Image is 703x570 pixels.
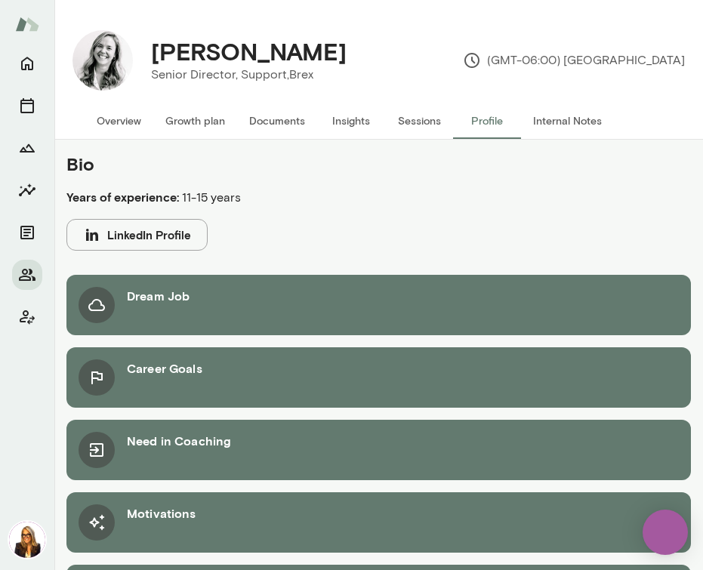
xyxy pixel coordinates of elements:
button: Profile [453,103,521,139]
button: Overview [85,103,153,139]
h6: Motivations [127,504,196,522]
p: 11-15 years [66,188,574,207]
img: Melissa Lemberg [9,522,45,558]
button: Client app [12,302,42,332]
button: Documents [12,217,42,248]
h6: Dream Job [127,287,190,305]
p: Senior Director, Support, Brex [151,66,347,84]
button: Members [12,260,42,290]
h5: Bio [66,152,574,176]
button: Growth Plan [12,133,42,163]
h4: [PERSON_NAME] [151,37,347,66]
p: (GMT-06:00) [GEOGRAPHIC_DATA] [463,51,685,69]
img: Anne Gottwalt [72,30,133,91]
button: Sessions [385,103,453,139]
button: LinkedIn Profile [66,219,208,251]
button: Insights [12,175,42,205]
b: Years of experience: [66,189,179,204]
button: Documents [237,103,317,139]
button: Growth plan [153,103,237,139]
button: Home [12,48,42,79]
button: Insights [317,103,385,139]
button: Sessions [12,91,42,121]
h6: Career Goals [127,359,202,377]
button: Internal Notes [521,103,614,139]
img: Mento [15,10,39,39]
h6: Need in Coaching [127,432,231,450]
